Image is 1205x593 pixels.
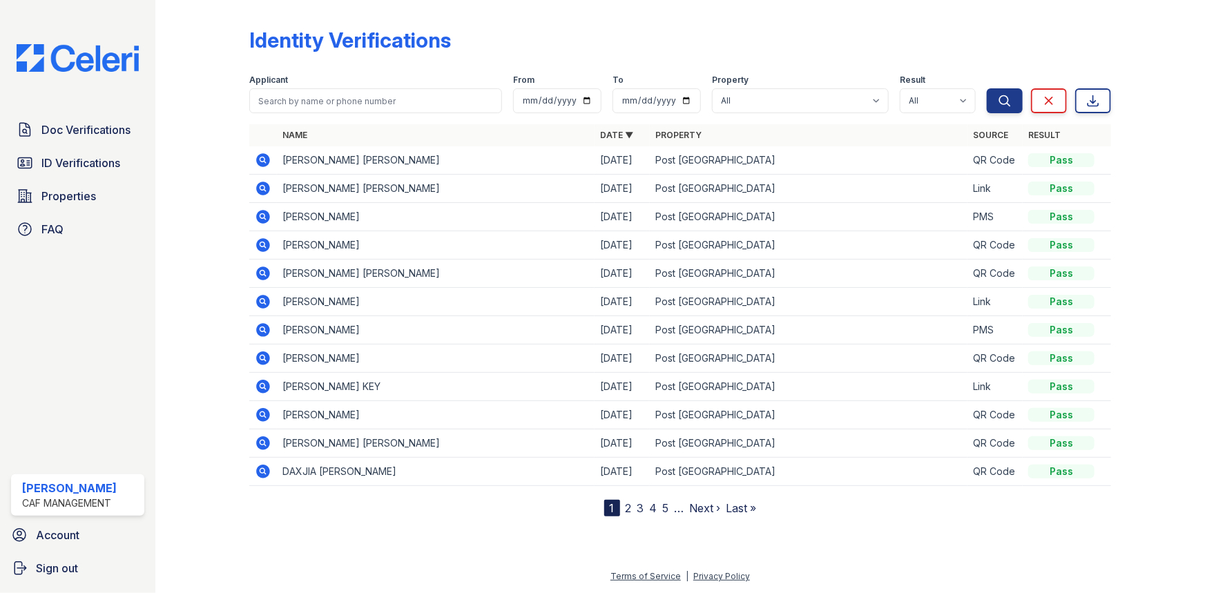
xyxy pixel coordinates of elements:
[249,28,451,52] div: Identity Verifications
[22,480,117,496] div: [PERSON_NAME]
[595,231,650,260] td: [DATE]
[663,501,669,515] a: 5
[277,344,595,373] td: [PERSON_NAME]
[967,288,1023,316] td: Link
[626,501,632,515] a: 2
[11,116,144,144] a: Doc Verifications
[277,458,595,486] td: DAXJIA [PERSON_NAME]
[11,215,144,243] a: FAQ
[1028,153,1095,167] div: Pass
[1028,295,1095,309] div: Pass
[277,175,595,203] td: [PERSON_NAME] [PERSON_NAME]
[610,571,681,581] a: Terms of Service
[282,130,307,140] a: Name
[595,260,650,288] td: [DATE]
[900,75,925,86] label: Result
[277,203,595,231] td: [PERSON_NAME]
[967,401,1023,429] td: QR Code
[595,288,650,316] td: [DATE]
[973,130,1008,140] a: Source
[675,500,684,516] span: …
[1028,380,1095,393] div: Pass
[655,130,702,140] a: Property
[22,496,117,510] div: CAF Management
[650,288,967,316] td: Post [GEOGRAPHIC_DATA]
[41,221,64,237] span: FAQ
[967,316,1023,344] td: PMS
[1028,408,1095,422] div: Pass
[1028,238,1095,252] div: Pass
[277,401,595,429] td: [PERSON_NAME]
[41,121,131,138] span: Doc Verifications
[600,130,633,140] a: Date ▼
[41,188,96,204] span: Properties
[650,175,967,203] td: Post [GEOGRAPHIC_DATA]
[650,344,967,373] td: Post [GEOGRAPHIC_DATA]
[595,316,650,344] td: [DATE]
[650,401,967,429] td: Post [GEOGRAPHIC_DATA]
[967,203,1023,231] td: PMS
[595,175,650,203] td: [DATE]
[726,501,757,515] a: Last »
[967,429,1023,458] td: QR Code
[249,88,502,113] input: Search by name or phone number
[11,149,144,177] a: ID Verifications
[249,75,288,86] label: Applicant
[650,260,967,288] td: Post [GEOGRAPHIC_DATA]
[967,175,1023,203] td: Link
[650,501,657,515] a: 4
[595,401,650,429] td: [DATE]
[6,521,150,549] a: Account
[36,560,78,576] span: Sign out
[650,316,967,344] td: Post [GEOGRAPHIC_DATA]
[650,373,967,401] td: Post [GEOGRAPHIC_DATA]
[277,288,595,316] td: [PERSON_NAME]
[277,316,595,344] td: [PERSON_NAME]
[1028,266,1095,280] div: Pass
[967,231,1023,260] td: QR Code
[712,75,749,86] label: Property
[967,373,1023,401] td: Link
[613,75,624,86] label: To
[1028,436,1095,450] div: Pass
[690,501,721,515] a: Next ›
[1028,465,1095,478] div: Pass
[277,231,595,260] td: [PERSON_NAME]
[277,373,595,401] td: [PERSON_NAME] KEY
[650,458,967,486] td: Post [GEOGRAPHIC_DATA]
[41,155,120,171] span: ID Verifications
[277,146,595,175] td: [PERSON_NAME] [PERSON_NAME]
[693,571,750,581] a: Privacy Policy
[1028,182,1095,195] div: Pass
[650,203,967,231] td: Post [GEOGRAPHIC_DATA]
[513,75,534,86] label: From
[6,44,150,72] img: CE_Logo_Blue-a8612792a0a2168367f1c8372b55b34899dd931a85d93a1a3d3e32e68fde9ad4.png
[595,344,650,373] td: [DATE]
[277,429,595,458] td: [PERSON_NAME] [PERSON_NAME]
[967,146,1023,175] td: QR Code
[1028,210,1095,224] div: Pass
[604,500,620,516] div: 1
[650,231,967,260] td: Post [GEOGRAPHIC_DATA]
[1028,130,1061,140] a: Result
[595,429,650,458] td: [DATE]
[595,458,650,486] td: [DATE]
[967,344,1023,373] td: QR Code
[967,260,1023,288] td: QR Code
[686,571,688,581] div: |
[11,182,144,210] a: Properties
[595,203,650,231] td: [DATE]
[650,146,967,175] td: Post [GEOGRAPHIC_DATA]
[637,501,644,515] a: 3
[650,429,967,458] td: Post [GEOGRAPHIC_DATA]
[595,146,650,175] td: [DATE]
[6,554,150,582] a: Sign out
[1028,351,1095,365] div: Pass
[1028,323,1095,337] div: Pass
[36,527,79,543] span: Account
[967,458,1023,486] td: QR Code
[277,260,595,288] td: [PERSON_NAME] [PERSON_NAME]
[595,373,650,401] td: [DATE]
